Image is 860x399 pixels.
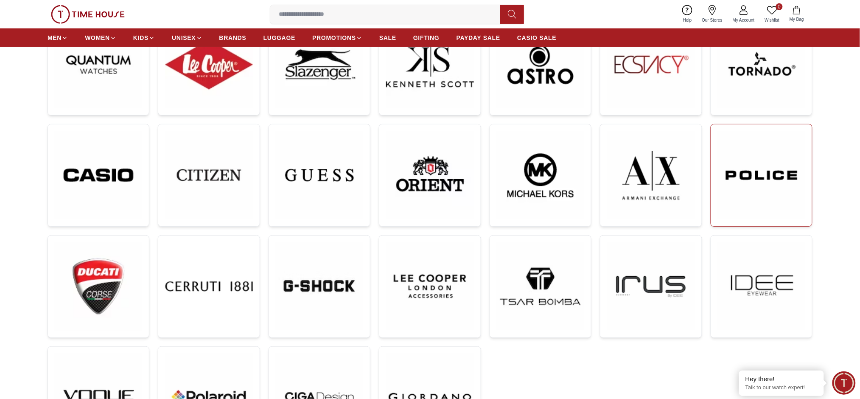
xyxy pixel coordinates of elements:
[678,3,697,25] a: Help
[263,30,296,45] a: LUGGAGE
[312,30,362,45] a: PROMOTIONS
[718,21,805,108] img: ...
[718,242,805,330] img: ...
[745,375,818,383] div: Hey there!
[832,371,856,395] div: Chat Widget
[312,34,356,42] span: PROMOTIONS
[133,34,148,42] span: KIDS
[457,34,500,42] span: PAYDAY SALE
[457,30,500,45] a: PAYDAY SALE
[699,17,726,23] span: Our Stores
[680,17,695,23] span: Help
[165,242,252,330] img: ...
[497,131,584,219] img: ...
[172,34,196,42] span: UNISEX
[219,34,247,42] span: BRANDS
[607,131,695,219] img: ...
[219,30,247,45] a: BRANDS
[379,34,396,42] span: SALE
[413,34,440,42] span: GIFTING
[55,21,142,108] img: ...
[607,242,695,330] img: ...
[165,21,252,108] img: ...
[386,131,473,219] img: ...
[386,21,473,108] img: ...
[48,30,68,45] a: MEN
[276,21,363,108] img: ...
[165,131,252,219] img: ...
[51,5,125,24] img: ...
[718,131,805,219] img: ...
[413,30,440,45] a: GIFTING
[55,242,142,331] img: ...
[263,34,296,42] span: LUGGAGE
[48,34,62,42] span: MEN
[55,131,142,219] img: ...
[776,3,783,10] span: 0
[517,30,557,45] a: CASIO SALE
[172,30,202,45] a: UNISEX
[745,384,818,391] p: Talk to our watch expert!
[760,3,784,25] a: 0Wishlist
[729,17,758,23] span: My Account
[697,3,728,25] a: Our Stores
[497,21,584,108] img: ...
[276,242,363,330] img: ...
[85,34,110,42] span: WOMEN
[85,30,116,45] a: WOMEN
[276,131,363,219] img: ...
[786,16,807,22] span: My Bag
[133,30,155,45] a: KIDS
[762,17,783,23] span: Wishlist
[784,4,809,24] button: My Bag
[497,242,584,330] img: ...
[607,21,695,108] img: ...
[379,30,396,45] a: SALE
[517,34,557,42] span: CASIO SALE
[386,242,473,330] img: ...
